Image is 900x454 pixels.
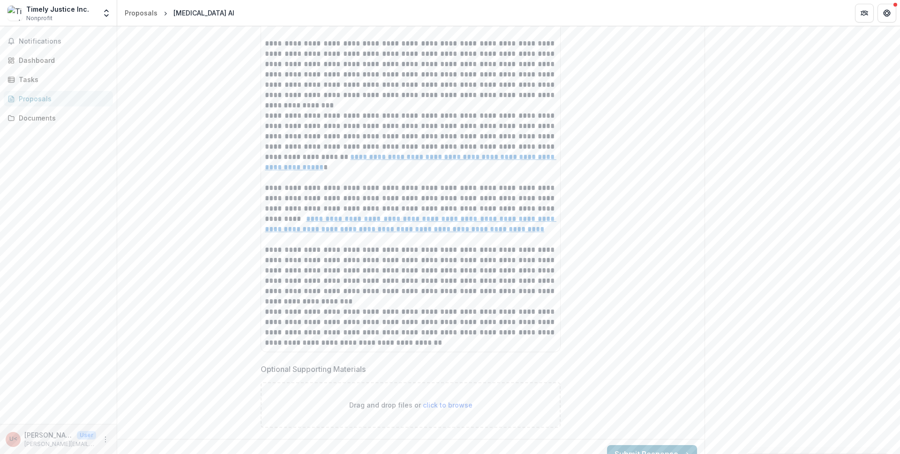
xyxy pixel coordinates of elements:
p: Drag and drop files or [349,400,472,410]
p: [PERSON_NAME] <[PERSON_NAME][EMAIL_ADDRESS][MEDICAL_DATA]> [24,430,73,440]
a: Proposals [121,6,161,20]
nav: breadcrumb [121,6,238,20]
a: Dashboard [4,53,113,68]
button: Notifications [4,34,113,49]
button: More [100,434,111,445]
div: Documents [19,113,105,123]
button: Get Help [877,4,896,23]
div: Timely Justice Inc. [26,4,89,14]
div: Dashboard [19,55,105,65]
a: Tasks [4,72,113,87]
p: Optional Supporting Materials [261,363,366,375]
div: Proposals [19,94,105,104]
button: Partners [855,4,874,23]
div: Utkarsh Saxena <utkarsh@adalat.ai> [9,436,17,442]
span: Nonprofit [26,14,52,23]
a: Proposals [4,91,113,106]
a: Documents [4,110,113,126]
p: User [77,431,96,439]
div: Tasks [19,75,105,84]
span: click to browse [423,401,472,409]
button: Open entity switcher [100,4,113,23]
div: Proposals [125,8,157,18]
p: [PERSON_NAME][EMAIL_ADDRESS][MEDICAL_DATA] [24,440,96,448]
div: [MEDICAL_DATA] AI [173,8,234,18]
img: Timely Justice Inc. [7,6,22,21]
span: Notifications [19,38,109,45]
